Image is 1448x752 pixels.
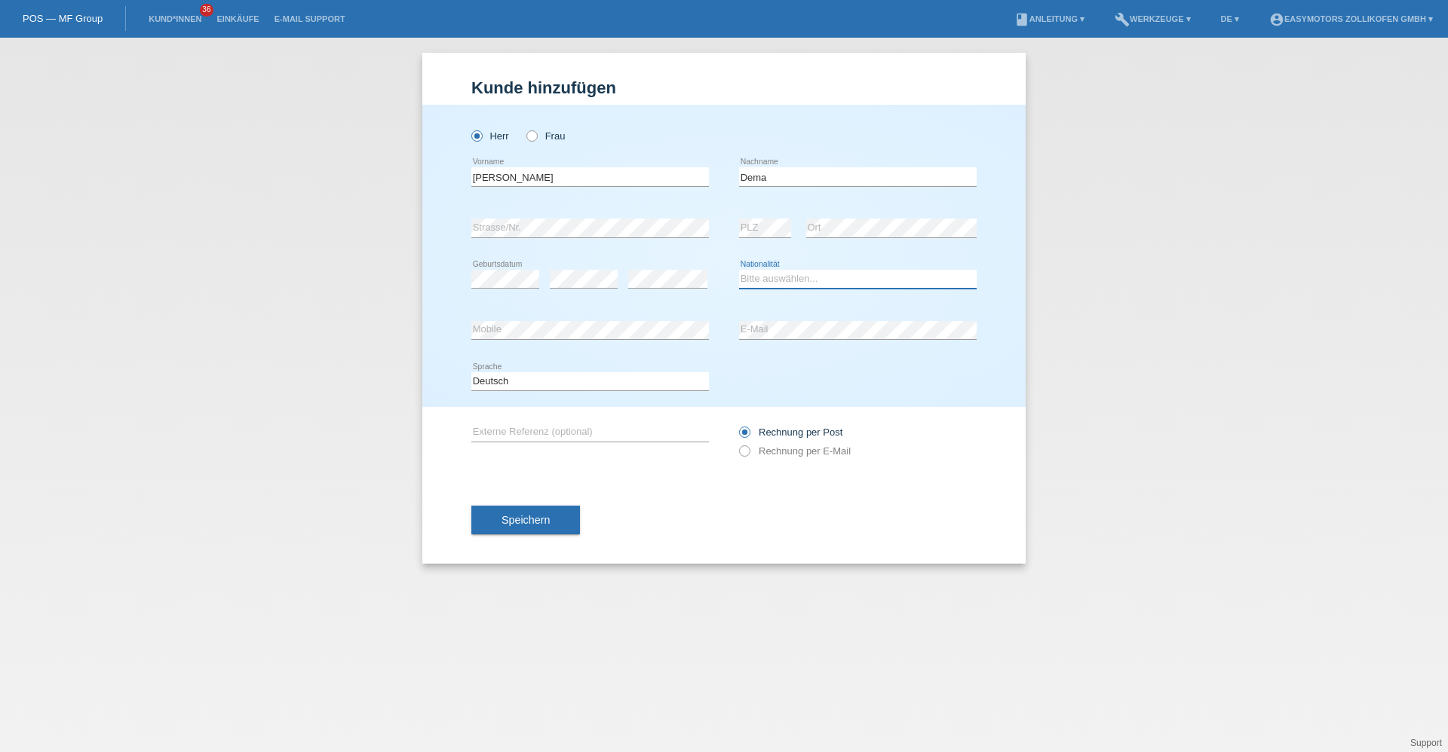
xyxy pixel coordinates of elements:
label: Rechnung per Post [739,426,842,438]
a: account_circleEasymotors Zollikofen GmbH ▾ [1262,14,1440,23]
a: buildWerkzeuge ▾ [1107,14,1198,23]
a: E-Mail Support [267,14,353,23]
input: Frau [526,130,536,140]
a: Einkäufe [209,14,266,23]
i: account_circle [1269,12,1284,27]
a: POS — MF Group [23,13,103,24]
a: Support [1410,738,1442,748]
button: Speichern [471,506,580,534]
h1: Kunde hinzufügen [471,78,977,97]
a: DE ▾ [1213,14,1247,23]
i: book [1014,12,1029,27]
span: 36 [200,4,213,17]
a: bookAnleitung ▾ [1007,14,1092,23]
a: Kund*innen [141,14,209,23]
label: Herr [471,130,509,142]
span: Speichern [502,514,550,526]
label: Rechnung per E-Mail [739,445,851,457]
input: Herr [471,130,481,140]
input: Rechnung per E-Mail [739,445,749,464]
label: Frau [526,130,565,142]
input: Rechnung per Post [739,426,749,445]
i: build [1115,12,1130,27]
